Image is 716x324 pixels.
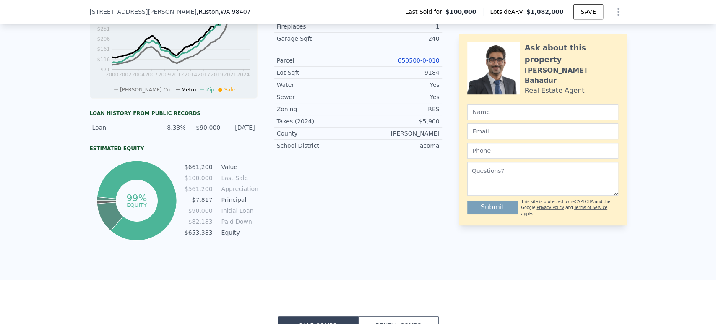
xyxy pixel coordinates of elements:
[277,93,358,101] div: Sewer
[405,8,445,16] span: Last Sold for
[119,72,132,78] tspan: 2002
[277,105,358,113] div: Zoning
[224,87,235,93] span: Sale
[277,34,358,43] div: Garage Sqft
[105,72,118,78] tspan: 2000
[184,228,213,237] td: $653,383
[132,72,145,78] tspan: 2004
[184,162,213,172] td: $661,200
[97,36,110,42] tspan: $206
[277,141,358,150] div: School District
[220,206,258,215] td: Initial Loan
[358,22,440,31] div: 1
[521,199,618,217] div: This site is protected by reCAPTCHA and the Google and apply.
[97,26,110,32] tspan: $251
[219,8,250,15] span: , WA 98407
[224,72,237,78] tspan: 2021
[358,93,440,101] div: Yes
[358,129,440,138] div: [PERSON_NAME]
[191,123,220,132] div: $90,000
[358,105,440,113] div: RES
[610,3,627,20] button: Show Options
[220,228,258,237] td: Equity
[171,72,184,78] tspan: 2012
[197,72,210,78] tspan: 2017
[145,72,158,78] tspan: 2007
[467,201,518,214] button: Submit
[182,87,196,93] span: Metro
[277,68,358,77] div: Lot Sqft
[158,72,171,78] tspan: 2009
[358,68,440,77] div: 9184
[90,145,258,152] div: Estimated Equity
[220,162,258,172] td: Value
[127,193,147,203] tspan: 99%
[197,8,251,16] span: , Ruston
[536,205,564,210] a: Privacy Policy
[467,123,618,139] input: Email
[184,184,213,193] td: $561,200
[277,56,358,65] div: Parcel
[184,173,213,183] td: $100,000
[184,206,213,215] td: $90,000
[525,42,618,65] div: Ask about this property
[90,8,197,16] span: [STREET_ADDRESS][PERSON_NAME]
[398,57,439,64] a: 650500-0-010
[358,117,440,125] div: $5,900
[277,81,358,89] div: Water
[120,87,172,93] span: [PERSON_NAME] Co.
[206,87,214,93] span: Zip
[97,57,110,63] tspan: $116
[225,123,255,132] div: [DATE]
[220,173,258,183] td: Last Sale
[574,205,607,210] a: Terms of Service
[490,8,526,16] span: Lotside ARV
[100,67,110,73] tspan: $71
[358,34,440,43] div: 240
[237,72,250,78] tspan: 2024
[525,86,585,96] div: Real Estate Agent
[467,143,618,159] input: Phone
[358,141,440,150] div: Tacoma
[358,81,440,89] div: Yes
[90,110,258,117] div: Loan history from public records
[184,217,213,226] td: $82,183
[127,201,147,208] tspan: equity
[220,184,258,193] td: Appreciation
[277,117,358,125] div: Taxes (2024)
[573,4,603,19] button: SAVE
[467,104,618,120] input: Name
[156,123,185,132] div: 8.33%
[220,217,258,226] td: Paid Down
[184,72,197,78] tspan: 2014
[525,65,618,86] div: [PERSON_NAME] Bahadur
[277,129,358,138] div: County
[184,195,213,204] td: $7,817
[445,8,476,16] span: $100,000
[92,123,151,132] div: Loan
[220,195,258,204] td: Principal
[277,22,358,31] div: Fireplaces
[210,72,223,78] tspan: 2019
[97,46,110,52] tspan: $161
[526,8,564,15] span: $1,082,000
